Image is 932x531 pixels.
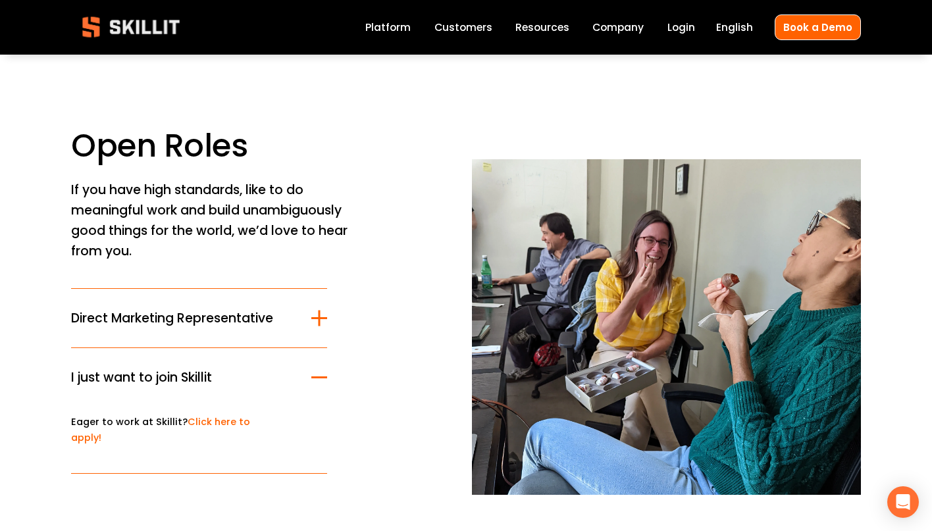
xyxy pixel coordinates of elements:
a: Book a Demo [775,14,861,40]
a: Login [667,18,695,36]
a: Platform [365,18,411,36]
a: Click here to apply! [71,415,250,443]
div: Open Intercom Messenger [887,486,919,518]
p: If you have high standards, like to do meaningful work and build unambiguously good things for th... [71,180,360,261]
span: Resources [515,20,569,35]
a: Company [592,18,644,36]
div: language picker [716,18,753,36]
a: Customers [434,18,492,36]
span: I just want to join Skillit [71,368,311,387]
span: English [716,20,753,35]
button: Direct Marketing Representative [71,289,327,347]
a: folder dropdown [515,18,569,36]
img: Skillit [71,7,191,47]
div: I just want to join Skillit [71,407,327,472]
p: Eager to work at Skillit? [71,415,269,445]
button: I just want to join Skillit [71,348,327,407]
span: Direct Marketing Representative [71,309,311,328]
h1: Open Roles [71,126,460,165]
